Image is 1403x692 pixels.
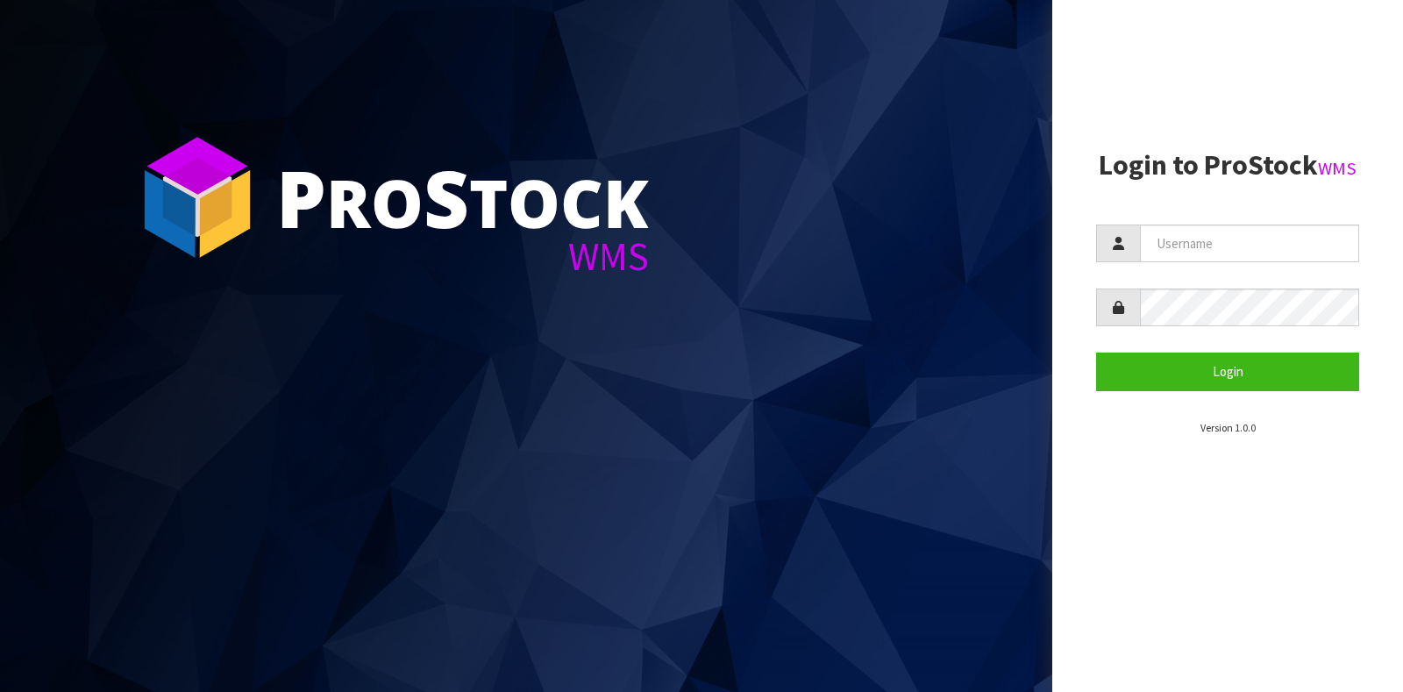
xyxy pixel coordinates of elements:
button: Login [1096,353,1359,390]
h2: Login to ProStock [1096,150,1359,181]
span: P [276,144,326,251]
div: WMS [276,237,649,276]
input: Username [1140,225,1359,262]
small: WMS [1318,157,1357,180]
span: S [424,144,469,251]
div: ro tock [276,158,649,237]
small: Version 1.0.0 [1200,421,1256,434]
img: ProStock Cube [132,132,263,263]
